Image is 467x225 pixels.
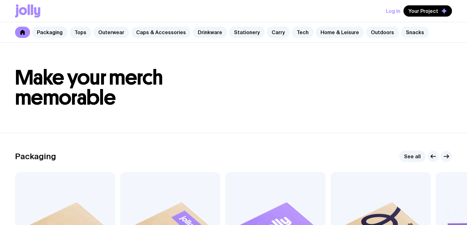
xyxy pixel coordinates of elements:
[32,27,68,38] a: Packaging
[386,5,400,17] button: Log In
[229,27,265,38] a: Stationery
[292,27,314,38] a: Tech
[15,152,56,161] h2: Packaging
[69,27,91,38] a: Tops
[93,27,129,38] a: Outerwear
[131,27,191,38] a: Caps & Accessories
[267,27,290,38] a: Carry
[193,27,227,38] a: Drinkware
[15,65,163,110] span: Make your merch memorable
[399,151,426,162] a: See all
[403,5,452,17] button: Your Project
[401,27,429,38] a: Snacks
[316,27,364,38] a: Home & Leisure
[366,27,399,38] a: Outdoors
[408,8,438,14] span: Your Project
